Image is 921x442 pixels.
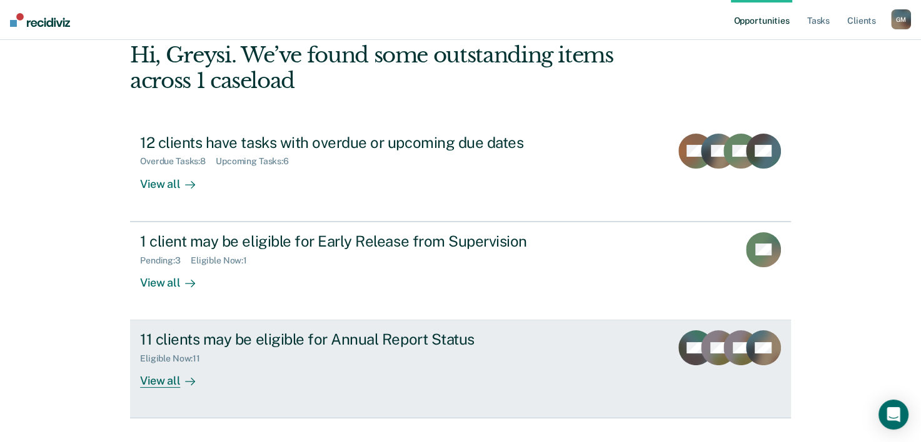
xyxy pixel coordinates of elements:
div: Eligible Now : 1 [191,255,257,266]
a: 12 clients have tasks with overdue or upcoming due datesOverdue Tasks:8Upcoming Tasks:6View all [130,124,791,222]
img: Recidiviz [10,13,70,27]
div: G M [891,9,911,29]
a: 11 clients may be eligible for Annual Report StatusEligible Now:11View all [130,320,791,418]
div: View all [140,265,210,290]
div: Overdue Tasks : 8 [140,156,216,167]
div: Open Intercom Messenger [878,400,908,430]
div: Pending : 3 [140,255,191,266]
button: GM [891,9,911,29]
div: 12 clients have tasks with overdue or upcoming due dates [140,134,579,152]
div: 11 clients may be eligible for Annual Report Status [140,330,579,348]
div: Hi, Greysi. We’ve found some outstanding items across 1 caseload [130,42,658,94]
a: 1 client may be eligible for Early Release from SupervisionPending:3Eligible Now:1View all [130,222,791,320]
div: Upcoming Tasks : 6 [216,156,299,167]
div: Eligible Now : 11 [140,353,210,364]
div: View all [140,167,210,191]
div: View all [140,364,210,388]
div: 1 client may be eligible for Early Release from Supervision [140,232,579,250]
